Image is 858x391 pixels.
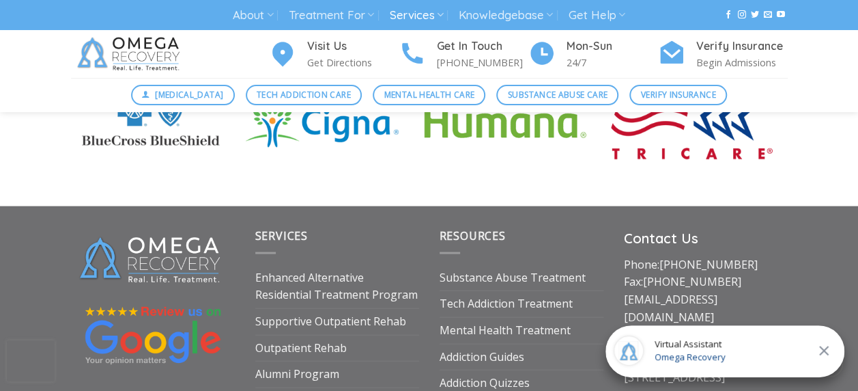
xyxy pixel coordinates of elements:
[307,38,399,55] h4: Visit Us
[764,10,772,20] a: Send us an email
[7,340,55,381] iframe: reCAPTCHA
[777,10,785,20] a: Follow on YouTube
[437,55,528,70] p: [PHONE_NUMBER]
[307,55,399,70] p: Get Directions
[233,3,273,28] a: About
[255,228,308,243] span: Services
[257,88,351,101] span: Tech Addiction Care
[567,38,658,55] h4: Mon-Sun
[737,10,745,20] a: Follow on Instagram
[751,10,759,20] a: Follow on Twitter
[246,85,362,105] a: Tech Addiction Care
[71,30,190,78] img: Omega Recovery
[373,85,485,105] a: Mental Health Care
[399,38,528,71] a: Get In Touch [PHONE_NUMBER]
[696,55,788,70] p: Begin Admissions
[440,228,506,243] span: Resources
[440,345,524,370] a: Addiction Guides
[255,265,419,308] a: Enhanced Alternative Residential Treatment Program
[255,362,339,388] a: Alumni Program
[155,88,223,101] span: [MEDICAL_DATA]
[624,230,698,247] strong: Contact Us
[629,85,727,105] a: Verify Insurance
[440,318,571,344] a: Mental Health Treatment
[269,38,399,71] a: Visit Us Get Directions
[641,88,716,101] span: Verify Insurance
[131,85,235,105] a: [MEDICAL_DATA]
[496,85,618,105] a: Substance Abuse Care
[255,309,406,335] a: Supportive Outpatient Rehab
[289,3,374,28] a: Treatment For
[624,292,717,325] a: [EMAIL_ADDRESS][DOMAIN_NAME]
[624,256,788,326] p: Phone: Fax:
[384,88,474,101] span: Mental Health Care
[389,3,443,28] a: Services
[437,38,528,55] h4: Get In Touch
[696,38,788,55] h4: Verify Insurance
[659,257,758,272] a: [PHONE_NUMBER]
[459,3,553,28] a: Knowledgebase
[440,291,573,317] a: Tech Addiction Treatment
[440,265,586,291] a: Substance Abuse Treatment
[724,10,732,20] a: Follow on Facebook
[508,88,607,101] span: Substance Abuse Care
[567,55,658,70] p: 24/7
[643,274,741,289] a: [PHONE_NUMBER]
[569,3,625,28] a: Get Help
[255,336,347,362] a: Outpatient Rehab
[658,38,788,71] a: Verify Insurance Begin Admissions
